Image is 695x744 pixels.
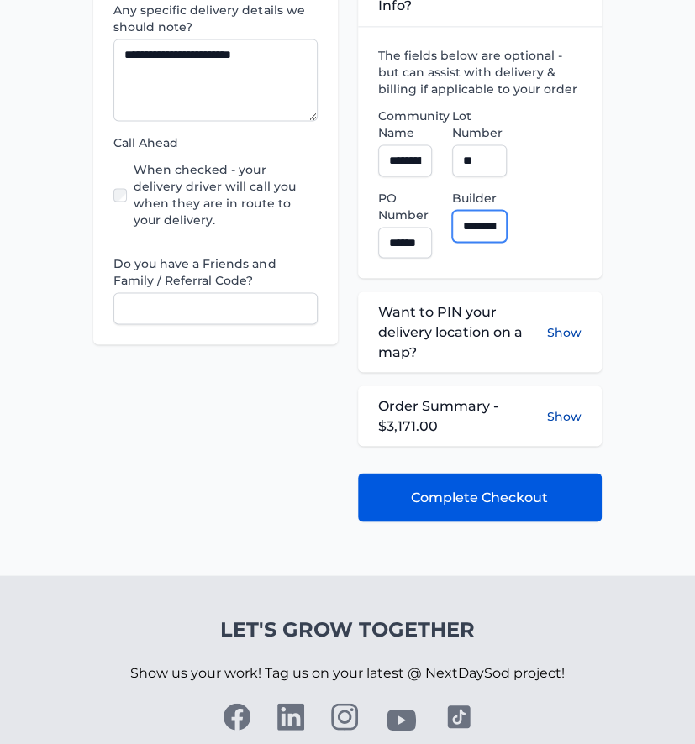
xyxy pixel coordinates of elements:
span: Want to PIN your delivery location on a map? [378,301,547,362]
label: Community Name [378,107,433,141]
label: The fields below are optional - but can assist with delivery & billing if applicable to your order [378,47,582,97]
h4: Let's Grow Together [130,616,565,642]
button: Show [547,301,582,362]
p: Show us your work! Tag us on your latest @ NextDaySod project! [130,642,565,703]
button: Complete Checkout [358,473,602,521]
label: Do you have a Friends and Family / Referral Code? [113,255,317,289]
label: Any specific delivery details we should note? [113,2,317,35]
label: When checked - your delivery driver will call you when they are in route to your delivery. [134,161,317,228]
span: Order Summary - $3,171.00 [378,396,547,436]
label: PO Number [378,190,433,223]
span: Complete Checkout [411,487,548,507]
label: Call Ahead [113,134,317,151]
button: Show [547,407,582,424]
label: Lot Number [452,107,507,141]
label: Builder [452,190,507,207]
